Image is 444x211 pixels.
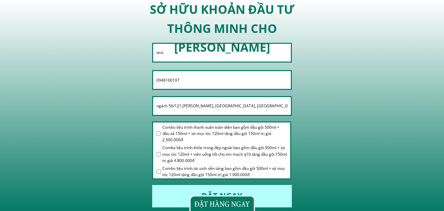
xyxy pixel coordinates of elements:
span: Combo liệu trình tái sinh nền tảng bao gồm dầu gội 500ml + xịt mọc tóc 120ml tặng dầu gội 150ml t... [162,165,287,178]
p: ĐẶT NGAY [152,185,292,207]
input: Số điện thoại [155,71,289,89]
input: Địa chỉ [155,97,289,115]
span: Combo liệu trình thanh xuân toàn diện bao gồm dầu gội 500ml + dầu xả 150ml + xịt mọc tóc 120ml tặ... [162,124,287,143]
span: Combo liệu trình khỏe trong đẹp ngoài bao gồm dầu gội 500ml + xịt mọc tóc 120ml + viên uống tốt c... [162,145,287,164]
